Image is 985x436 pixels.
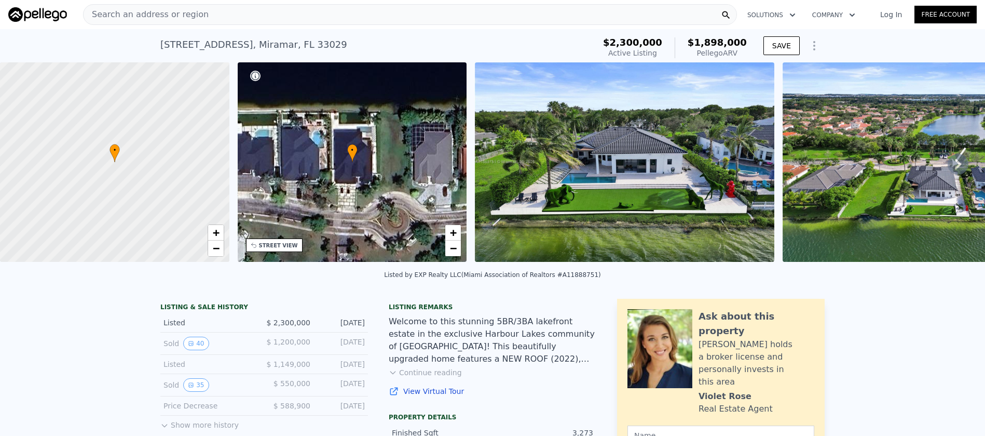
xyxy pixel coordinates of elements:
[212,242,219,255] span: −
[266,338,310,346] span: $ 1,200,000
[739,6,804,24] button: Solutions
[208,241,224,256] a: Zoom out
[84,8,209,21] span: Search an address or region
[183,337,209,350] button: View historical data
[266,319,310,327] span: $ 2,300,000
[163,337,256,350] div: Sold
[110,144,120,162] div: •
[319,318,365,328] div: [DATE]
[450,242,457,255] span: −
[163,401,256,411] div: Price Decrease
[804,35,825,56] button: Show Options
[266,360,310,368] span: $ 1,149,000
[688,48,747,58] div: Pellego ARV
[389,386,596,397] a: View Virtual Tour
[347,146,358,155] span: •
[163,378,256,392] div: Sold
[914,6,977,23] a: Free Account
[163,359,256,369] div: Listed
[688,37,747,48] span: $1,898,000
[183,378,209,392] button: View historical data
[319,359,365,369] div: [DATE]
[273,402,310,410] span: $ 588,900
[804,6,864,24] button: Company
[389,303,596,311] div: Listing remarks
[608,49,657,57] span: Active Listing
[208,225,224,241] a: Zoom in
[110,146,120,155] span: •
[319,337,365,350] div: [DATE]
[273,379,310,388] span: $ 550,000
[699,338,814,388] div: [PERSON_NAME] holds a broker license and personally invests in this area
[389,367,462,378] button: Continue reading
[699,403,773,415] div: Real Estate Agent
[868,9,914,20] a: Log In
[389,413,596,421] div: Property details
[445,225,461,241] a: Zoom in
[163,318,256,328] div: Listed
[445,241,461,256] a: Zoom out
[319,401,365,411] div: [DATE]
[347,144,358,162] div: •
[259,242,298,249] div: STREET VIEW
[160,303,368,313] div: LISTING & SALE HISTORY
[384,271,600,279] div: Listed by EXP Realty LLC (Miami Association of Realtors #A11888751)
[603,37,662,48] span: $2,300,000
[319,378,365,392] div: [DATE]
[699,390,751,403] div: Violet Rose
[450,226,457,239] span: +
[8,7,67,22] img: Pellego
[763,36,800,55] button: SAVE
[160,416,239,430] button: Show more history
[699,309,814,338] div: Ask about this property
[389,315,596,365] div: Welcome to this stunning 5BR/3BA lakefront estate in the exclusive Harbour Lakes community of [GE...
[160,37,347,52] div: [STREET_ADDRESS] , Miramar , FL 33029
[475,62,774,262] img: Sale: 169877925 Parcel: 42600591
[212,226,219,239] span: +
